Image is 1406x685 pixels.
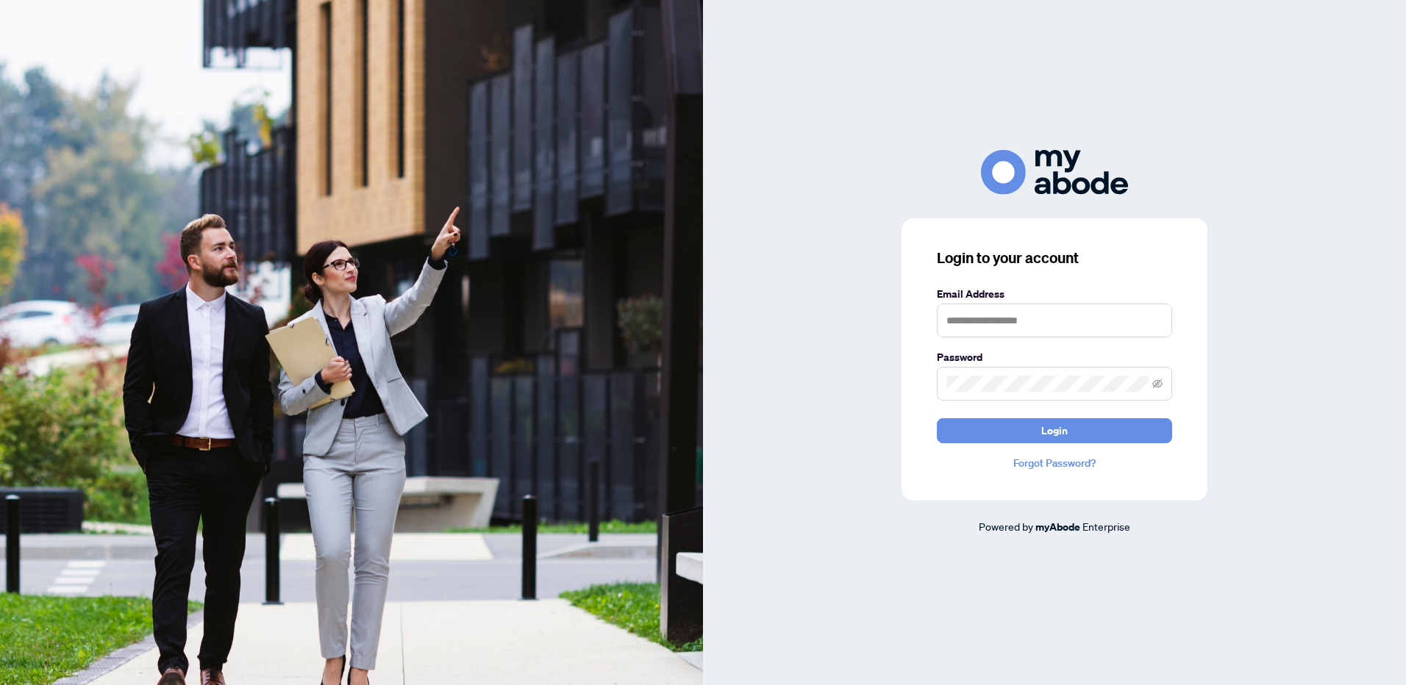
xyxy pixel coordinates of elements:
span: Login [1041,419,1068,442]
label: Password [937,349,1172,365]
span: Powered by [979,520,1033,533]
a: Forgot Password? [937,455,1172,471]
img: ma-logo [981,150,1128,195]
span: Enterprise [1082,520,1130,533]
a: myAbode [1035,519,1080,535]
h3: Login to your account [937,248,1172,268]
button: Login [937,418,1172,443]
label: Email Address [937,286,1172,302]
span: eye-invisible [1152,379,1163,389]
